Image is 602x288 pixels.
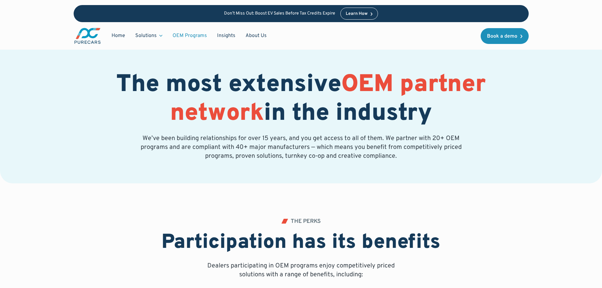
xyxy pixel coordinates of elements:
a: About Us [240,30,272,42]
a: main [74,27,101,45]
div: Book a demo [487,34,517,39]
p: We’ve been building relationships for over 15 years, and you get access to all of them. We partne... [139,134,463,161]
h1: The most extensive in the industry [74,71,529,128]
a: Learn How [340,8,378,20]
a: Insights [212,30,240,42]
h2: Participation has its benefits [161,231,441,255]
div: THE PERKS [291,219,321,224]
div: Learn How [346,12,368,16]
div: Solutions [130,30,167,42]
p: Don’t Miss Out: Boost EV Sales Before Tax Credits Expire [224,11,335,16]
p: Dealers participating in OEM programs enjoy competitively priced solutions with a range of benefi... [205,261,397,279]
div: Solutions [135,32,157,39]
img: purecars logo [74,27,101,45]
span: OEM partner network [170,70,486,129]
a: OEM Programs [167,30,212,42]
a: Home [106,30,130,42]
a: Book a demo [481,28,529,44]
